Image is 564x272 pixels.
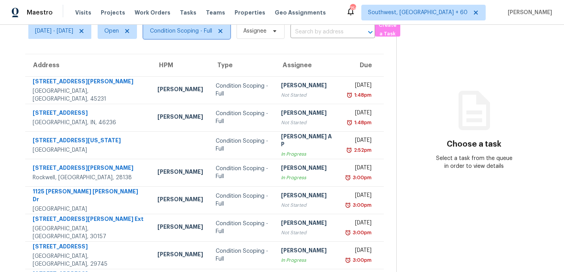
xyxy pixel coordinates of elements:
div: [PERSON_NAME] [281,219,334,229]
img: Overdue Alarm Icon [346,119,353,127]
span: Create a Task [379,21,396,39]
div: [DATE] [347,81,372,91]
div: [GEOGRAPHIC_DATA] [33,146,145,154]
span: Projects [101,9,125,17]
img: Overdue Alarm Icon [345,229,351,237]
div: [DATE] [347,191,372,201]
div: Not Started [281,119,334,127]
img: Overdue Alarm Icon [345,174,351,182]
div: [STREET_ADDRESS][PERSON_NAME] Ext [33,215,145,225]
div: [GEOGRAPHIC_DATA], [GEOGRAPHIC_DATA], 45231 [33,87,145,103]
span: Geo Assignments [275,9,326,17]
div: [GEOGRAPHIC_DATA] [33,205,145,213]
span: Work Orders [135,9,170,17]
div: [PERSON_NAME] [281,246,334,256]
img: Overdue Alarm Icon [346,91,353,99]
div: [PERSON_NAME] [157,223,203,233]
div: [STREET_ADDRESS][PERSON_NAME] [33,77,145,87]
span: Assignee [243,27,266,35]
span: Southwest, [GEOGRAPHIC_DATA] + 60 [368,9,468,17]
div: In Progress [281,150,334,158]
div: In Progress [281,174,334,182]
span: Properties [235,9,265,17]
div: In Progress [281,256,334,264]
div: [PERSON_NAME] [157,195,203,205]
div: [PERSON_NAME] [157,85,203,95]
div: [PERSON_NAME] [281,109,334,119]
div: Condition Scoping - Full [216,165,268,180]
div: [STREET_ADDRESS][US_STATE] [33,136,145,146]
img: Overdue Alarm Icon [346,146,352,154]
div: 2:52pm [352,146,372,154]
button: Open [365,27,376,38]
div: 1:48pm [353,119,372,127]
th: Assignee [275,54,340,76]
div: [PERSON_NAME] [157,113,203,123]
div: Condition Scoping - Full [216,247,268,263]
div: [PERSON_NAME] [157,168,203,178]
div: Condition Scoping - Full [216,137,268,153]
div: [DATE] [347,246,372,256]
span: [DATE] - [DATE] [35,27,73,35]
th: Type [209,54,275,76]
span: Condition Scoping - Full [150,27,212,35]
div: Rockwell, [GEOGRAPHIC_DATA], 28138 [33,174,145,182]
div: 1:48pm [353,91,372,99]
div: 3:00pm [351,229,372,237]
div: Condition Scoping - Full [216,110,268,125]
div: 3:00pm [351,256,372,264]
th: Due [340,54,384,76]
span: Teams [206,9,225,17]
div: Condition Scoping - Full [216,192,268,208]
th: Address [25,54,151,76]
div: [PERSON_NAME] [281,164,334,174]
input: Search by address [290,26,353,38]
div: Not Started [281,229,334,237]
div: [DATE] [347,219,372,229]
div: Condition Scoping - Full [216,82,268,98]
span: Maestro [27,9,53,17]
div: 1125 [PERSON_NAME] [PERSON_NAME] Dr [33,187,145,205]
div: 3:00pm [351,201,372,209]
div: 756 [350,5,355,13]
div: [STREET_ADDRESS] [33,243,145,252]
div: [PERSON_NAME] [281,191,334,201]
div: Select a task from the queue in order to view details [436,154,513,170]
span: [PERSON_NAME] [505,9,552,17]
button: Create a Task [375,23,400,37]
div: [GEOGRAPHIC_DATA], [GEOGRAPHIC_DATA], 29745 [33,252,145,268]
span: Visits [75,9,91,17]
img: Overdue Alarm Icon [345,256,351,264]
div: [PERSON_NAME] A P [281,132,334,150]
div: [GEOGRAPHIC_DATA], IN, 46236 [33,119,145,127]
span: Tasks [180,10,196,15]
div: [STREET_ADDRESS][PERSON_NAME] [33,164,145,174]
div: Not Started [281,201,334,209]
div: [GEOGRAPHIC_DATA], [GEOGRAPHIC_DATA], 30157 [33,225,145,241]
div: [STREET_ADDRESS] [33,109,145,119]
div: [DATE] [347,164,372,174]
div: [DATE] [347,109,372,119]
h3: Choose a task [447,140,501,148]
div: Condition Scoping - Full [216,220,268,235]
div: [PERSON_NAME] [281,81,334,91]
div: 3:00pm [351,174,372,182]
div: [DATE] [347,136,372,146]
span: Open [104,27,119,35]
div: Not Started [281,91,334,99]
img: Overdue Alarm Icon [345,201,351,209]
div: [PERSON_NAME] [157,250,203,260]
th: HPM [151,54,209,76]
